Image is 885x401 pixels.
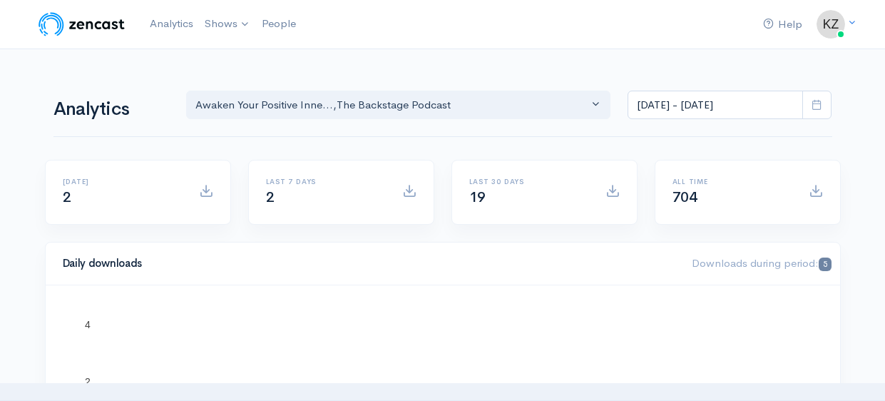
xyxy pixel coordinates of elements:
[266,178,385,186] h6: Last 7 days
[672,178,792,186] h6: All time
[199,9,256,40] a: Shows
[819,258,831,271] span: 5
[144,9,199,39] a: Analytics
[580,375,666,387] text: Ep. 1 (Emotional...)
[53,99,169,120] h1: Analytics
[36,10,127,39] img: ZenCast Logo
[266,188,275,206] span: 2
[817,10,845,39] img: ...
[672,188,697,206] span: 704
[63,258,675,270] h4: Daily downloads
[85,376,91,387] text: 2
[692,256,831,270] span: Downloads during period:
[195,97,589,113] div: Awaken Your Positive Inne... , The Backstage Podcast
[628,91,803,120] input: analytics date range selector
[256,9,302,39] a: People
[469,188,486,206] span: 19
[469,178,588,186] h6: Last 30 days
[63,178,182,186] h6: [DATE]
[63,188,71,206] span: 2
[757,9,808,40] a: Help
[186,91,611,120] button: Awaken Your Positive Inne..., The Backstage Podcast
[85,319,91,330] text: 4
